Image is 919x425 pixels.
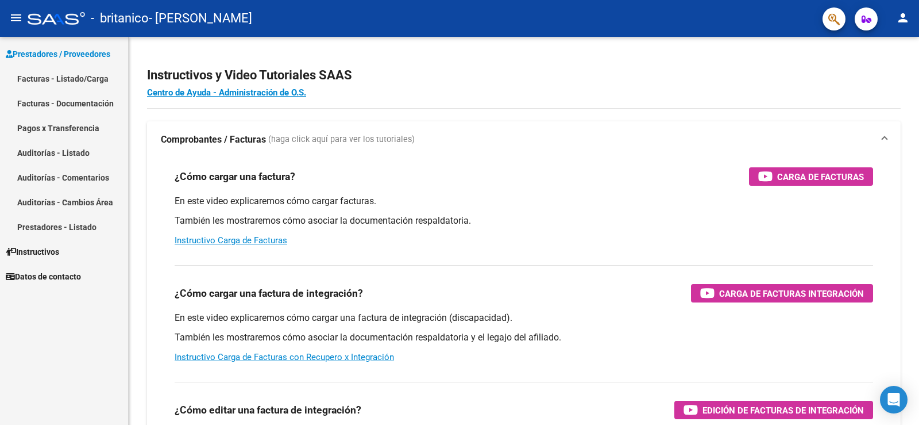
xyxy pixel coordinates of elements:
span: Edición de Facturas de integración [702,403,864,418]
div: Open Intercom Messenger [880,386,908,413]
span: - [PERSON_NAME] [149,6,252,31]
p: En este video explicaremos cómo cargar una factura de integración (discapacidad). [175,312,873,324]
span: Instructivos [6,246,59,258]
span: Carga de Facturas [777,170,864,184]
p: En este video explicaremos cómo cargar facturas. [175,195,873,208]
span: Prestadores / Proveedores [6,48,110,60]
button: Edición de Facturas de integración [674,401,873,419]
h3: ¿Cómo editar una factura de integración? [175,402,361,418]
p: También les mostraremos cómo asociar la documentación respaldatoria y el legajo del afiliado. [175,331,873,344]
h3: ¿Cómo cargar una factura de integración? [175,285,363,301]
span: Datos de contacto [6,270,81,283]
a: Instructivo Carga de Facturas [175,235,287,246]
span: Carga de Facturas Integración [719,286,864,301]
mat-icon: menu [9,11,23,25]
h2: Instructivos y Video Tutoriales SAAS [147,64,901,86]
mat-icon: person [896,11,910,25]
button: Carga de Facturas [749,167,873,186]
span: (haga click aquí para ver los tutoriales) [268,133,415,146]
span: - britanico [91,6,149,31]
mat-expansion-panel-header: Comprobantes / Facturas (haga click aquí para ver los tutoriales) [147,121,901,158]
h3: ¿Cómo cargar una factura? [175,169,295,185]
a: Centro de Ayuda - Administración de O.S. [147,87,306,98]
a: Instructivo Carga de Facturas con Recupero x Integración [175,352,394,362]
p: También les mostraremos cómo asociar la documentación respaldatoria. [175,215,873,227]
strong: Comprobantes / Facturas [161,133,266,146]
button: Carga de Facturas Integración [691,284,873,303]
